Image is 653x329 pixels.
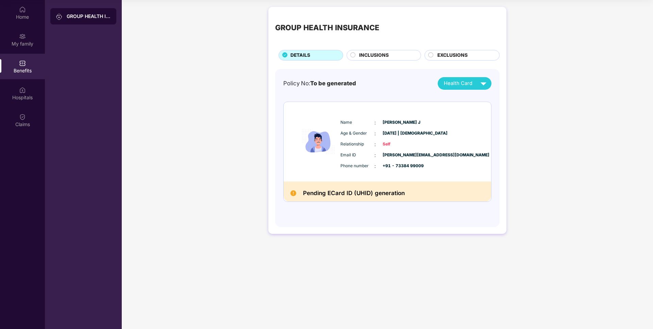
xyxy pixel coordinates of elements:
img: svg+xml;base64,PHN2ZyBpZD0iSG9zcGl0YWxzIiB4bWxucz0iaHR0cDovL3d3dy53My5vcmcvMjAwMC9zdmciIHdpZHRoPS... [19,87,26,93]
div: Policy No: [283,79,356,88]
span: EXCLUSIONS [437,52,468,59]
h2: Pending ECard ID (UHID) generation [303,188,405,198]
span: Self [383,141,417,148]
span: INCLUSIONS [359,52,389,59]
span: DETAILS [290,52,310,59]
span: [DATE] | [DEMOGRAPHIC_DATA] [383,130,417,137]
span: To be generated [310,80,356,87]
span: [PERSON_NAME] J [383,119,417,126]
span: : [374,119,376,126]
span: Health Card [444,80,472,87]
div: GROUP HEALTH INSURANCE [67,13,111,20]
img: svg+xml;base64,PHN2ZyB3aWR0aD0iMjAiIGhlaWdodD0iMjAiIHZpZXdCb3g9IjAgMCAyMCAyMCIgZmlsbD0ibm9uZSIgeG... [19,33,26,40]
span: Age & Gender [340,130,374,137]
span: : [374,130,376,137]
span: Relationship [340,141,374,148]
span: [PERSON_NAME][EMAIL_ADDRESS][DOMAIN_NAME] [383,152,417,158]
span: : [374,152,376,159]
div: GROUP HEALTH INSURANCE [275,22,379,33]
img: svg+xml;base64,PHN2ZyBpZD0iSG9tZSIgeG1sbnM9Imh0dHA6Ly93d3cudzMub3JnLzIwMDAvc3ZnIiB3aWR0aD0iMjAiIG... [19,6,26,13]
img: svg+xml;base64,PHN2ZyB4bWxucz0iaHR0cDovL3d3dy53My5vcmcvMjAwMC9zdmciIHZpZXdCb3g9IjAgMCAyNCAyNCIgd2... [478,77,489,89]
img: svg+xml;base64,PHN2ZyB3aWR0aD0iMjAiIGhlaWdodD0iMjAiIHZpZXdCb3g9IjAgMCAyMCAyMCIgZmlsbD0ibm9uZSIgeG... [56,13,63,20]
span: +91 - 73384 99009 [383,163,417,169]
img: svg+xml;base64,PHN2ZyBpZD0iQmVuZWZpdHMiIHhtbG5zPSJodHRwOi8vd3d3LnczLm9yZy8yMDAwL3N2ZyIgd2lkdGg9Ij... [19,60,26,67]
span: : [374,162,376,170]
img: icon [298,109,339,175]
span: Email ID [340,152,374,158]
img: Pending [290,190,296,196]
span: : [374,141,376,148]
span: Phone number [340,163,374,169]
span: Name [340,119,374,126]
button: Health Card [438,77,491,90]
img: svg+xml;base64,PHN2ZyBpZD0iQ2xhaW0iIHhtbG5zPSJodHRwOi8vd3d3LnczLm9yZy8yMDAwL3N2ZyIgd2lkdGg9IjIwIi... [19,114,26,120]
